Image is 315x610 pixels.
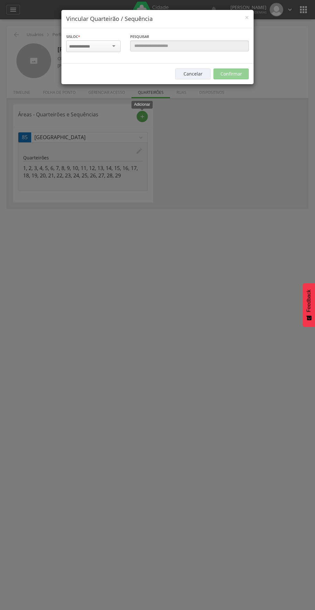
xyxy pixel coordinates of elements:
[306,290,312,312] span: Feedback
[213,68,249,79] button: Confirmar
[130,34,149,39] span: Pesquisar
[175,68,211,79] button: Cancelar
[66,34,78,39] span: Sisloc
[66,15,249,23] h4: Vincular Quarteirão / Sequência
[131,101,153,108] div: Adicionar
[245,14,249,21] button: Close
[245,13,249,22] span: ×
[303,283,315,327] button: Feedback - Mostrar pesquisa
